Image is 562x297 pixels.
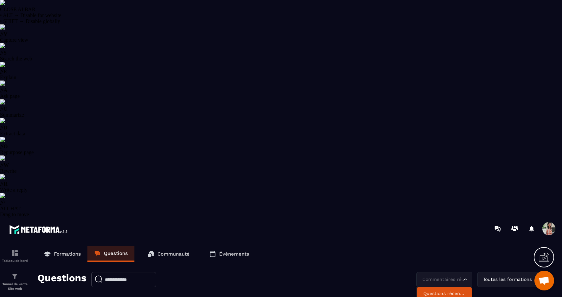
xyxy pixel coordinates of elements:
span: Toutes les formations [481,276,533,283]
input: Search for option [421,276,461,283]
a: Événements [203,246,256,262]
a: formationformationTableau de bord [2,244,28,267]
img: formation [11,272,19,280]
div: Search for option [416,272,472,287]
img: formation [11,249,19,257]
p: Questions récentes [423,290,465,297]
a: Communauté [141,246,196,262]
a: Questions [87,246,134,262]
a: formationformationTunnel de vente Site web [2,267,28,296]
p: Tunnel de vente Site web [2,282,28,291]
div: Search for option [477,272,549,287]
p: Communauté [157,251,190,257]
a: Formations [37,246,87,262]
input: Search for option [533,276,538,283]
p: Questions [37,272,86,287]
img: logo [9,223,68,235]
p: Formations [54,251,81,257]
p: Tableau de bord [2,259,28,263]
p: Questions [104,250,128,256]
p: Événements [219,251,249,257]
div: Ouvrir le chat [534,271,554,290]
